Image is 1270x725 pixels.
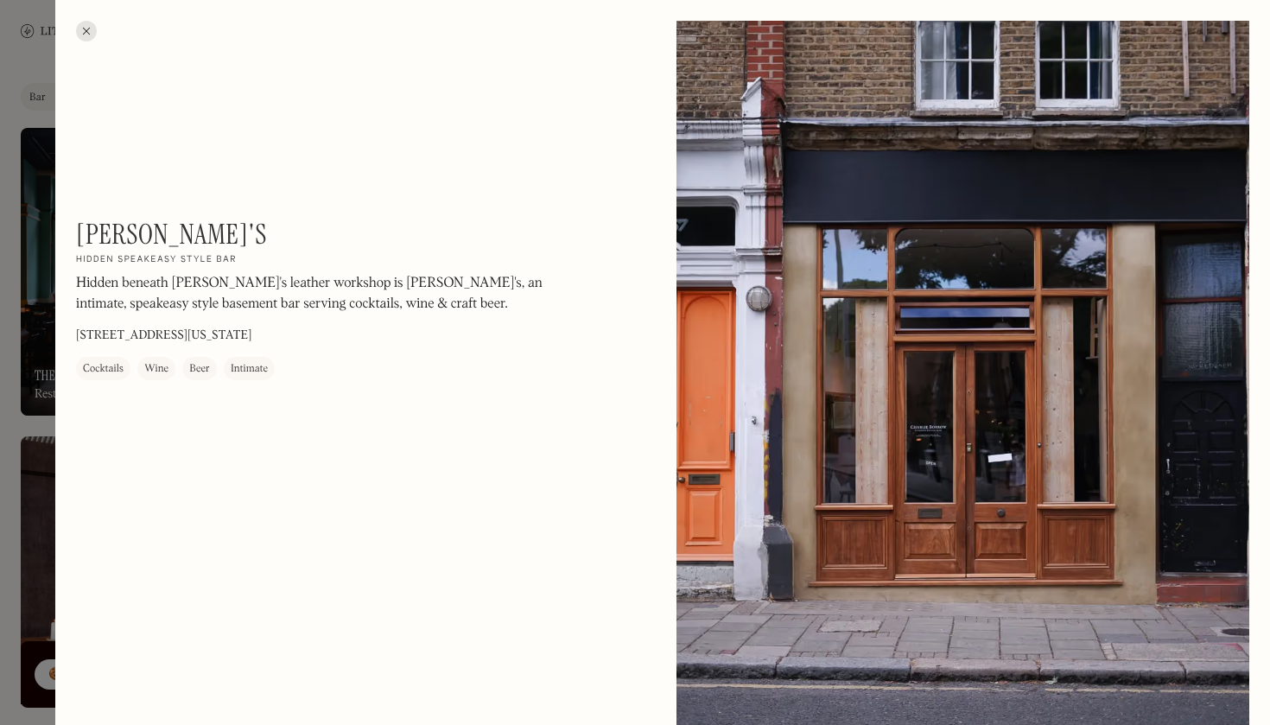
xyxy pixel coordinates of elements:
p: Hidden beneath [PERSON_NAME]'s leather workshop is [PERSON_NAME]'s, an intimate, speakeasy style ... [76,273,543,315]
div: Beer [189,360,210,378]
h2: Hidden speakeasy style bar [76,254,237,266]
div: Intimate [231,360,268,378]
h1: [PERSON_NAME]'s [76,218,267,251]
p: [STREET_ADDRESS][US_STATE] [76,327,251,345]
div: Wine [144,360,168,378]
div: Cocktails [83,360,124,378]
